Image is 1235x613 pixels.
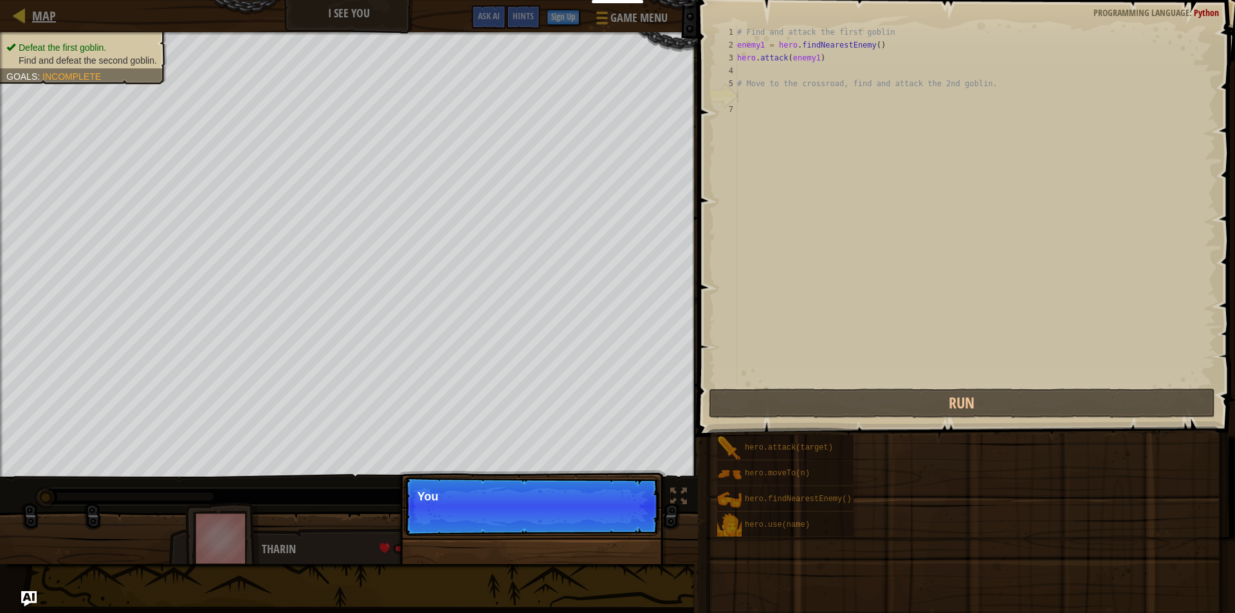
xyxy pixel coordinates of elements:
span: : [37,71,42,82]
span: hero.findNearestEnemy() [745,495,852,504]
button: Game Menu [586,5,675,35]
li: Find and defeat the second goblin. [6,54,157,67]
div: 1 [716,26,737,39]
button: Run [709,389,1215,418]
img: portrait.png [717,513,742,538]
p: You [417,490,646,503]
span: Map [32,7,56,24]
button: Sign Up [547,10,580,25]
div: 7 [716,103,737,116]
div: 4 [716,64,737,77]
span: Find and defeat the second goblin. [19,55,157,66]
span: Hints [513,10,534,22]
span: Python [1194,6,1219,19]
div: 3 [716,51,737,64]
img: portrait.png [717,436,742,461]
button: Ask AI [21,591,37,607]
span: : [1189,6,1194,19]
span: Defeat the first goblin. [19,42,106,53]
div: 6 [716,90,737,103]
span: Game Menu [610,10,668,26]
img: portrait.png [717,462,742,486]
span: hero.attack(target) [745,443,833,452]
span: hero.moveTo(n) [745,469,810,478]
span: Goals [6,71,37,82]
img: portrait.png [717,488,742,512]
div: 5 [716,77,737,90]
span: hero.use(name) [745,520,810,529]
span: Programming language [1093,6,1189,19]
li: Defeat the first goblin. [6,41,157,54]
span: Ask AI [478,10,500,22]
a: Map [26,7,56,24]
div: 2 [716,39,737,51]
button: Ask AI [471,5,506,29]
span: Incomplete [42,71,101,82]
